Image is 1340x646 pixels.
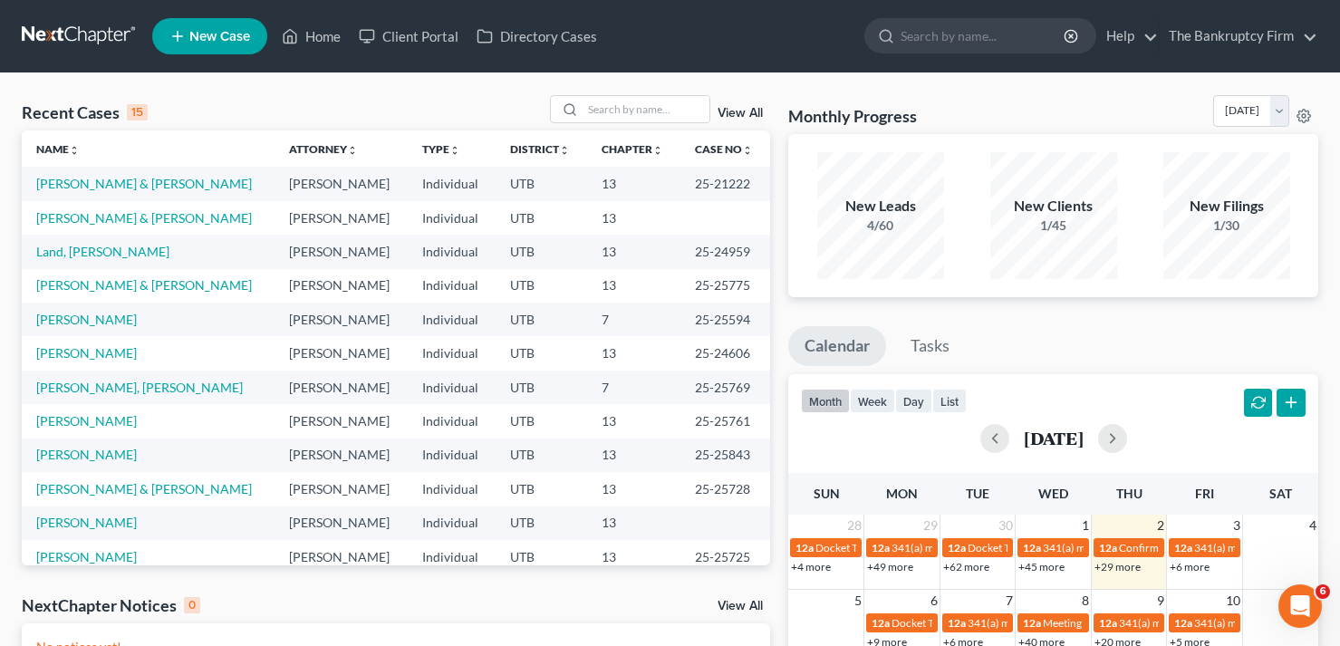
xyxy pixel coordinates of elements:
[921,515,940,536] span: 29
[36,549,137,564] a: [PERSON_NAME]
[587,540,680,574] td: 13
[948,541,966,554] span: 12a
[496,167,587,200] td: UTB
[652,145,663,156] i: unfold_more
[867,560,913,574] a: +49 more
[680,167,770,200] td: 25-21222
[36,312,137,327] a: [PERSON_NAME]
[966,486,989,501] span: Tue
[496,336,587,370] td: UTB
[587,336,680,370] td: 13
[1004,590,1015,612] span: 7
[680,269,770,303] td: 25-25775
[1316,584,1330,599] span: 6
[894,326,966,366] a: Tasks
[275,303,409,336] td: [PERSON_NAME]
[895,389,932,413] button: day
[408,472,496,506] td: Individual
[408,235,496,268] td: Individual
[1278,584,1322,628] iframe: Intercom live chat
[496,371,587,404] td: UTB
[275,439,409,472] td: [PERSON_NAME]
[496,303,587,336] td: UTB
[791,560,831,574] a: +4 more
[350,20,468,53] a: Client Portal
[1231,515,1242,536] span: 3
[408,269,496,303] td: Individual
[36,244,169,259] a: Land, [PERSON_NAME]
[275,506,409,540] td: [PERSON_NAME]
[1043,616,1185,630] span: Meeting for [PERSON_NAME]
[1224,590,1242,612] span: 10
[275,167,409,200] td: [PERSON_NAME]
[1018,560,1065,574] a: +45 more
[1174,616,1192,630] span: 12a
[36,380,243,395] a: [PERSON_NAME], [PERSON_NAME]
[1160,20,1317,53] a: The Bankruptcy Firm
[815,541,978,554] span: Docket Text: for [PERSON_NAME]
[275,201,409,235] td: [PERSON_NAME]
[845,515,863,536] span: 28
[36,447,137,462] a: [PERSON_NAME]
[275,269,409,303] td: [PERSON_NAME]
[680,439,770,472] td: 25-25843
[587,472,680,506] td: 13
[408,371,496,404] td: Individual
[36,210,252,226] a: [PERSON_NAME] & [PERSON_NAME]
[275,371,409,404] td: [PERSON_NAME]
[587,371,680,404] td: 7
[275,235,409,268] td: [PERSON_NAME]
[510,142,570,156] a: Districtunfold_more
[1080,590,1091,612] span: 8
[408,303,496,336] td: Individual
[587,269,680,303] td: 13
[36,176,252,191] a: [PERSON_NAME] & [PERSON_NAME]
[1155,590,1166,612] span: 9
[788,326,886,366] a: Calendar
[189,30,250,43] span: New Case
[680,235,770,268] td: 25-24959
[943,560,989,574] a: +62 more
[22,594,200,616] div: NextChapter Notices
[1097,20,1158,53] a: Help
[1307,515,1318,536] span: 4
[587,439,680,472] td: 13
[1099,541,1117,554] span: 12a
[901,19,1066,53] input: Search by name...
[814,486,840,501] span: Sun
[801,389,850,413] button: month
[853,590,863,612] span: 5
[1080,515,1091,536] span: 1
[872,541,890,554] span: 12a
[932,389,967,413] button: list
[795,541,814,554] span: 12a
[1163,196,1290,217] div: New Filings
[289,142,358,156] a: Attorneyunfold_more
[347,145,358,156] i: unfold_more
[496,404,587,438] td: UTB
[1163,217,1290,235] div: 1/30
[886,486,918,501] span: Mon
[788,105,917,127] h3: Monthly Progress
[408,540,496,574] td: Individual
[587,167,680,200] td: 13
[1023,541,1041,554] span: 12a
[69,145,80,156] i: unfold_more
[718,107,763,120] a: View All
[817,217,944,235] div: 4/60
[36,277,252,293] a: [PERSON_NAME] & [PERSON_NAME]
[968,616,1254,630] span: 341(a) meeting for Spenser Love Sr. & [PERSON_NAME] Love
[602,142,663,156] a: Chapterunfold_more
[680,540,770,574] td: 25-25725
[422,142,460,156] a: Typeunfold_more
[408,336,496,370] td: Individual
[36,481,252,497] a: [PERSON_NAME] & [PERSON_NAME]
[408,439,496,472] td: Individual
[36,345,137,361] a: [PERSON_NAME]
[892,616,1150,630] span: Docket Text: for [PERSON_NAME] & [PERSON_NAME]
[1269,486,1292,501] span: Sat
[1116,486,1142,501] span: Thu
[496,201,587,235] td: UTB
[587,303,680,336] td: 7
[408,506,496,540] td: Individual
